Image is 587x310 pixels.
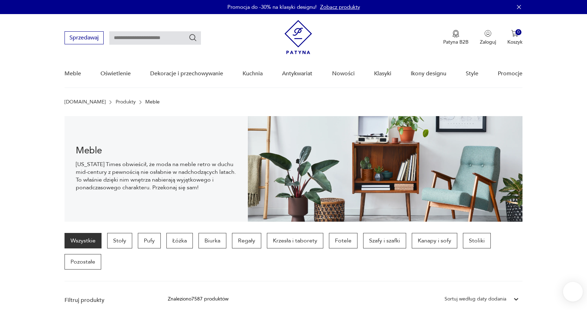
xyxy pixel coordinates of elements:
[285,20,312,54] img: Patyna - sklep z meblami i dekoracjami vintage
[267,233,323,248] a: Krzesła i taborety
[65,31,104,44] button: Sprzedawaj
[65,296,151,304] p: Filtruj produkty
[107,233,132,248] a: Stoły
[563,282,583,302] iframe: Smartsupp widget button
[76,146,236,155] h1: Meble
[198,233,226,248] a: Biurka
[100,60,131,87] a: Oświetlenie
[65,60,81,87] a: Meble
[145,99,160,105] p: Meble
[452,30,459,38] img: Ikona medalu
[189,33,197,42] button: Szukaj
[138,233,161,248] a: Pufy
[466,60,478,87] a: Style
[412,233,457,248] a: Kanapy i sofy
[329,233,357,248] a: Fotele
[507,30,522,45] button: 0Koszyk
[480,39,496,45] p: Zaloguj
[65,254,101,270] a: Pozostałe
[166,233,193,248] a: Łóżka
[515,29,521,35] div: 0
[480,30,496,45] button: Zaloguj
[443,30,469,45] a: Ikona medaluPatyna B2B
[507,39,522,45] p: Koszyk
[320,4,360,11] a: Zobacz produkty
[248,116,522,222] img: Meble
[116,99,136,105] a: Produkty
[411,60,446,87] a: Ikony designu
[65,99,106,105] a: [DOMAIN_NAME]
[232,233,261,248] a: Regały
[65,36,104,41] a: Sprzedawaj
[374,60,391,87] a: Klasyki
[463,233,491,248] a: Stoliki
[168,295,228,303] div: Znaleziono 7587 produktów
[332,60,355,87] a: Nowości
[227,4,317,11] p: Promocja do -30% na klasyki designu!
[76,160,236,191] p: [US_STATE] Times obwieścił, że moda na meble retro w duchu mid-century z pewnością nie osłabnie w...
[498,60,522,87] a: Promocje
[484,30,491,37] img: Ikonka użytkownika
[150,60,223,87] a: Dekoracje i przechowywanie
[511,30,518,37] img: Ikona koszyka
[443,30,469,45] button: Patyna B2B
[65,233,102,248] a: Wszystkie
[243,60,263,87] a: Kuchnia
[363,233,406,248] a: Szafy i szafki
[282,60,312,87] a: Antykwariat
[443,39,469,45] p: Patyna B2B
[445,295,506,303] div: Sortuj według daty dodania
